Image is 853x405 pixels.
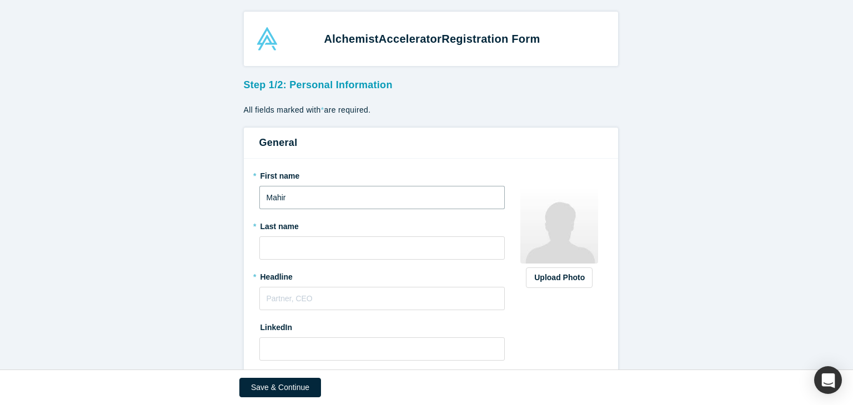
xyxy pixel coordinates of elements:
[259,217,505,232] label: Last name
[379,33,441,45] span: Accelerator
[259,166,505,182] label: First name
[259,318,293,333] label: LinkedIn
[259,267,505,283] label: Headline
[259,135,603,150] h3: General
[244,104,618,116] p: All fields marked with are required.
[259,287,505,310] input: Partner, CEO
[534,272,584,283] div: Upload Photo
[239,378,321,397] button: Save & Continue
[244,74,618,93] h3: Step 1/2: Personal Information
[520,186,598,264] img: Profile user default
[324,33,540,45] strong: Alchemist Registration Form
[255,27,279,50] img: Alchemist Accelerator Logo
[259,368,314,384] label: Email Address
